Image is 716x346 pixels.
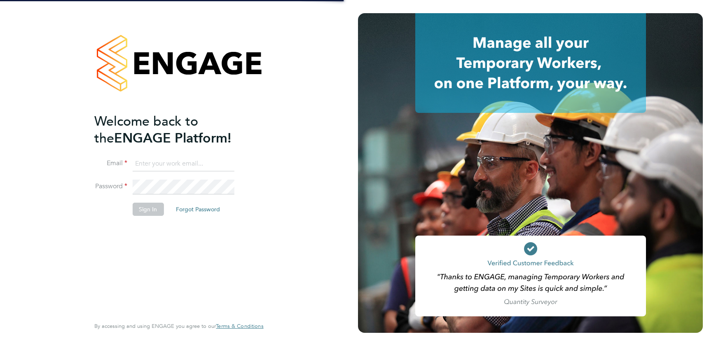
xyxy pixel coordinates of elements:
[94,159,127,168] label: Email
[216,323,263,330] span: Terms & Conditions
[132,157,234,171] input: Enter your work email...
[169,203,227,216] button: Forgot Password
[216,323,263,330] a: Terms & Conditions
[132,203,164,216] button: Sign In
[94,323,263,330] span: By accessing and using ENGAGE you agree to our
[94,113,255,147] h2: ENGAGE Platform!
[94,182,127,191] label: Password
[94,113,198,146] span: Welcome back to the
